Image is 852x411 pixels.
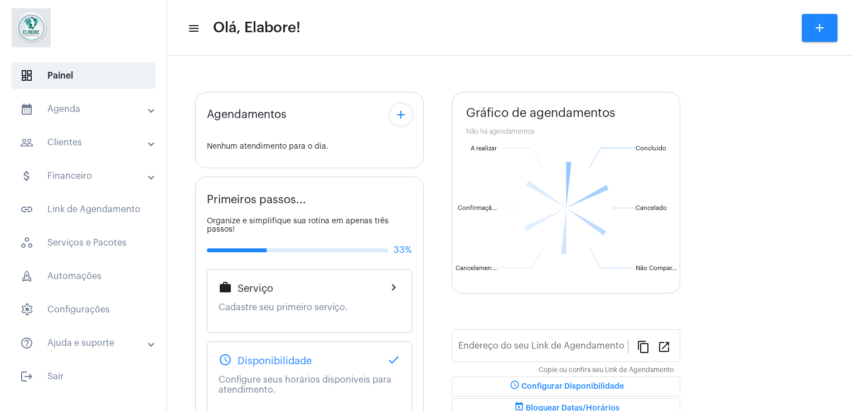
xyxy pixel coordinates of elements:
span: sidenav icon [20,69,33,82]
mat-expansion-panel-header: sidenav iconClientes [7,129,167,156]
span: Configurações [11,296,156,323]
mat-icon: sidenav icon [20,136,33,149]
span: Configurar Disponibilidade [508,383,624,390]
span: Painel [11,62,156,89]
span: sidenav icon [20,236,33,249]
span: Link de Agendamento [11,196,156,223]
mat-icon: add [394,108,408,121]
span: sidenav icon [20,303,33,316]
span: Serviço [238,283,273,294]
mat-expansion-panel-header: sidenav iconFinanceiro [7,163,167,189]
mat-icon: sidenav icon [20,169,33,183]
mat-panel-title: Ajuda e suporte [20,336,149,350]
mat-icon: sidenav icon [20,102,33,116]
span: Agendamentos [207,109,287,121]
mat-panel-title: Agenda [20,102,149,116]
mat-icon: sidenav icon [20,336,33,350]
img: 4c6856f8-84c7-1050-da6c-cc5081a5dbaf.jpg [9,6,54,50]
text: Não Compar... [636,265,677,271]
span: Sair [11,363,156,390]
div: Nenhum atendimento para o dia. [207,143,412,151]
span: Gráfico de agendamentos [466,106,616,120]
span: 33% [394,245,412,255]
button: Configurar Disponibilidade [452,376,680,397]
mat-panel-title: Clientes [20,136,149,149]
span: Organize e simplifique sua rotina em apenas três passos! [207,217,389,233]
span: Serviços e Pacotes [11,229,156,256]
mat-expansion-panel-header: sidenav iconAjuda e suporte [7,330,167,356]
span: sidenav icon [20,270,33,283]
mat-icon: add [813,21,826,35]
mat-icon: open_in_new [657,340,671,353]
text: Cancelado [636,205,667,211]
text: Cancelamen... [456,265,497,271]
mat-icon: chevron_right [387,281,400,294]
span: Disponibilidade [238,355,312,366]
input: Link [458,343,628,353]
mat-hint: Copie ou confira seu Link de Agendamento [539,366,674,374]
span: Primeiros passos... [207,194,306,206]
text: Confirmaçã... [458,205,497,212]
text: A realizar [471,145,497,151]
mat-icon: sidenav icon [20,203,33,216]
mat-icon: sidenav icon [187,22,199,35]
mat-icon: schedule [508,380,521,393]
mat-icon: schedule [219,353,232,366]
p: Cadastre seu primeiro serviço. [219,302,400,312]
text: Concluído [636,145,666,151]
p: Configure seus horários disponiveis para atendimento. [219,375,400,395]
mat-icon: work [219,281,232,294]
span: Automações [11,263,156,290]
mat-panel-title: Financeiro [20,169,149,183]
span: Olá, Elabore! [213,19,301,37]
mat-icon: sidenav icon [20,370,33,383]
mat-icon: done [387,353,400,366]
mat-icon: content_copy [637,340,650,353]
mat-expansion-panel-header: sidenav iconAgenda [7,96,167,123]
